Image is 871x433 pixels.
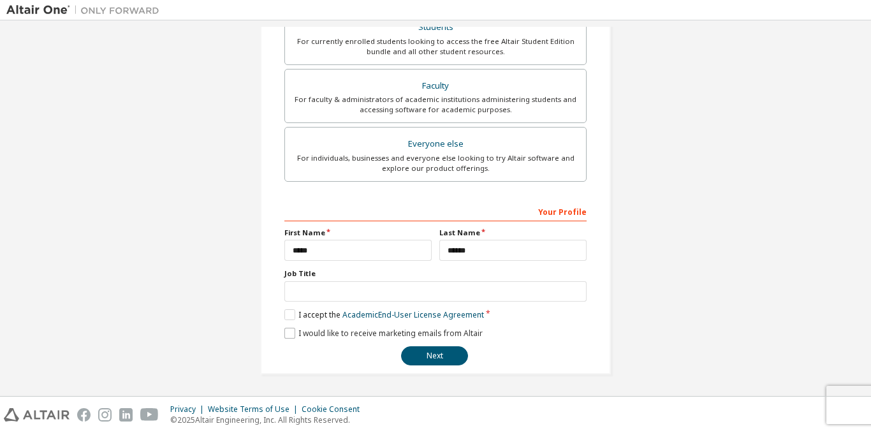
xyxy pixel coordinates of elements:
label: First Name [284,228,432,238]
a: Academic End-User License Agreement [342,309,484,320]
img: linkedin.svg [119,408,133,422]
label: I accept the [284,309,484,320]
img: instagram.svg [98,408,112,422]
label: Last Name [439,228,587,238]
div: Everyone else [293,135,578,153]
p: © 2025 Altair Engineering, Inc. All Rights Reserved. [170,415,367,425]
div: Faculty [293,77,578,95]
img: facebook.svg [77,408,91,422]
div: For currently enrolled students looking to access the free Altair Student Edition bundle and all ... [293,36,578,57]
div: For faculty & administrators of academic institutions administering students and accessing softwa... [293,94,578,115]
button: Next [401,346,468,365]
div: Privacy [170,404,208,415]
div: Your Profile [284,201,587,221]
img: youtube.svg [140,408,159,422]
div: Students [293,18,578,36]
label: I would like to receive marketing emails from Altair [284,328,483,339]
div: Website Terms of Use [208,404,302,415]
label: Job Title [284,268,587,279]
img: altair_logo.svg [4,408,70,422]
img: Altair One [6,4,166,17]
div: Cookie Consent [302,404,367,415]
div: For individuals, businesses and everyone else looking to try Altair software and explore our prod... [293,153,578,173]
